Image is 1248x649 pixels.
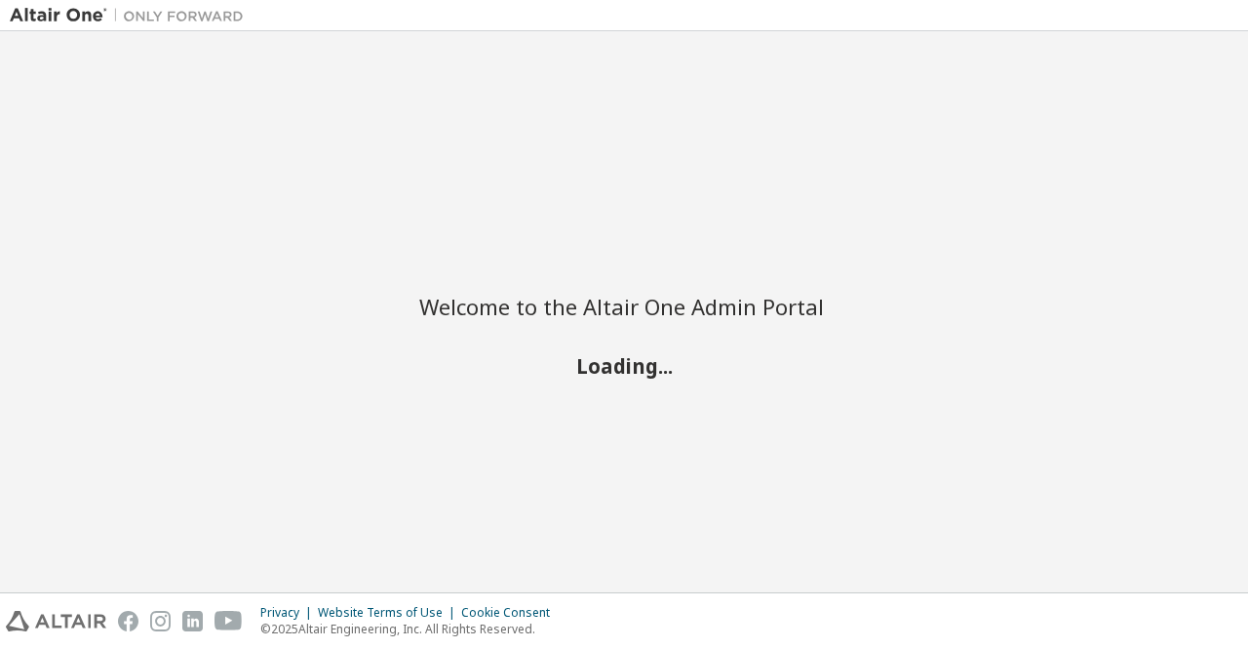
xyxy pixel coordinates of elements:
img: facebook.svg [118,611,138,631]
img: youtube.svg [214,611,243,631]
img: Altair One [10,6,253,25]
h2: Loading... [419,352,829,378]
img: altair_logo.svg [6,611,106,631]
img: linkedin.svg [182,611,203,631]
div: Website Terms of Use [318,605,461,621]
img: instagram.svg [150,611,171,631]
div: Privacy [260,605,318,621]
div: Cookie Consent [461,605,562,621]
p: © 2025 Altair Engineering, Inc. All Rights Reserved. [260,621,562,637]
h2: Welcome to the Altair One Admin Portal [419,293,829,320]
